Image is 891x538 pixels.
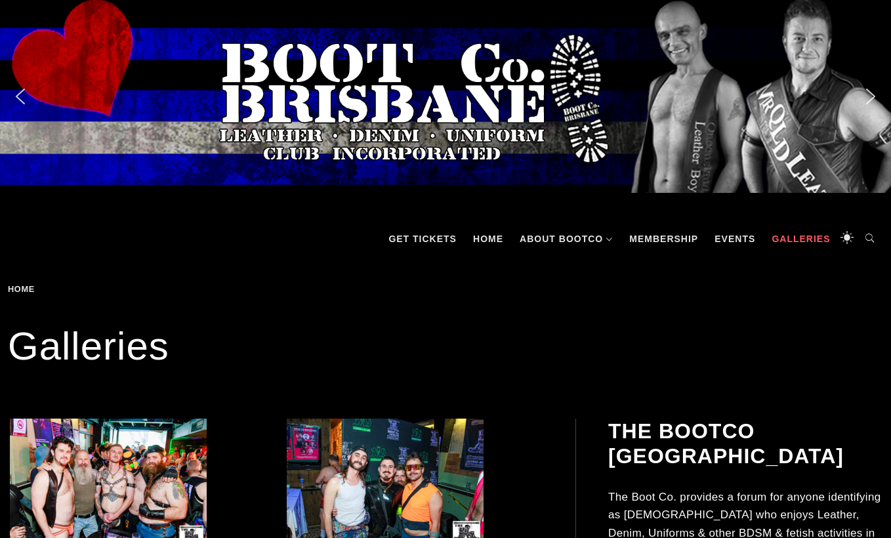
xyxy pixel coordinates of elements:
[8,285,110,294] div: Breadcrumbs
[765,219,837,259] a: Galleries
[608,419,881,469] h2: The BootCo [GEOGRAPHIC_DATA]
[8,284,39,294] a: Home
[860,86,881,107] img: next arrow
[513,219,619,259] a: About BootCo
[466,219,510,259] a: Home
[382,219,463,259] a: GET TICKETS
[8,320,883,373] h1: Galleries
[708,219,762,259] a: Events
[623,219,705,259] a: Membership
[10,86,31,107] img: previous arrow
